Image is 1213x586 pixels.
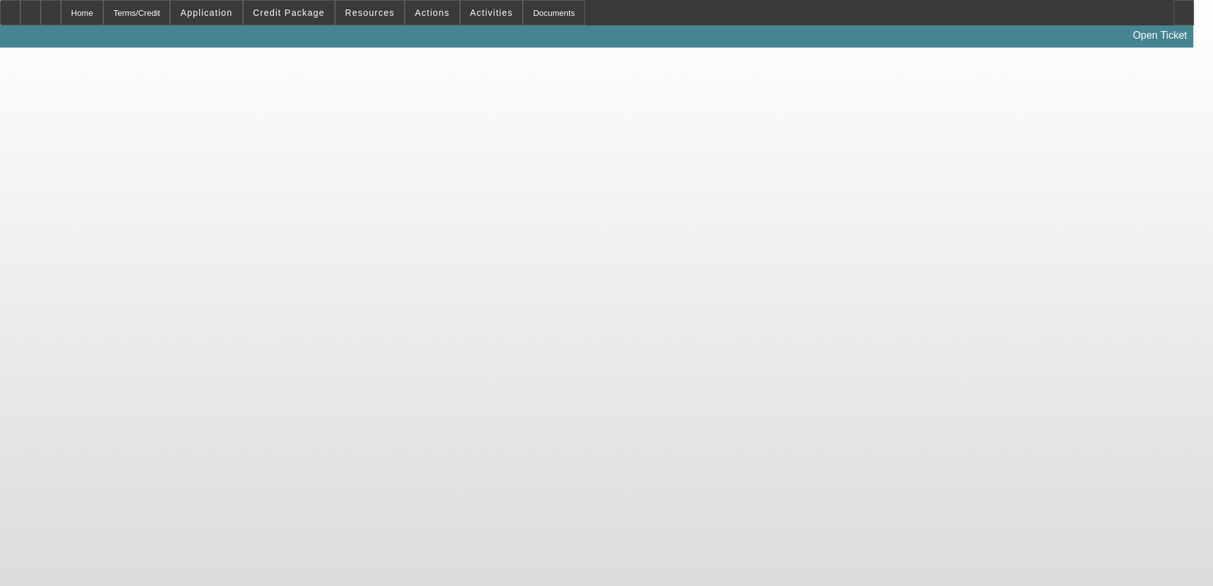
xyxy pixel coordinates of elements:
span: Application [180,8,232,18]
span: Resources [345,8,395,18]
a: Open Ticket [1128,25,1192,46]
button: Actions [405,1,459,25]
button: Credit Package [244,1,334,25]
button: Activities [461,1,523,25]
button: Application [171,1,242,25]
span: Activities [470,8,513,18]
span: Credit Package [253,8,325,18]
button: Resources [336,1,404,25]
span: Actions [415,8,450,18]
